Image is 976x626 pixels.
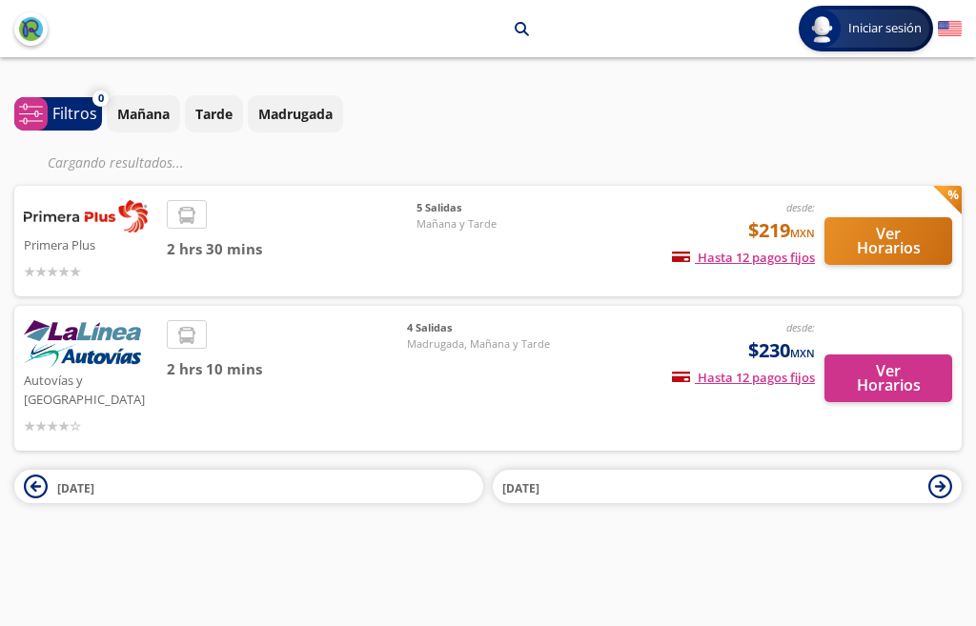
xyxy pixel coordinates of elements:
p: Primera Plus [24,232,157,255]
small: MXN [790,226,815,240]
p: [PERSON_NAME] [393,19,500,39]
img: Autovías y La Línea [24,320,141,368]
button: back [14,12,48,46]
button: [DATE] [14,470,483,503]
button: Ver Horarios [824,217,952,265]
button: English [938,17,962,41]
span: Mañana y Tarde [417,216,550,232]
button: [DATE] [493,470,962,503]
p: Autovías y [GEOGRAPHIC_DATA] [24,368,157,409]
span: Madrugada, Mañana y Tarde [407,336,550,353]
p: Tarde [195,104,233,124]
button: Ver Horarios [824,354,952,402]
p: Uruapan [313,19,369,39]
span: Hasta 12 pagos fijos [672,369,815,386]
p: Filtros [52,102,97,125]
span: 5 Salidas [417,200,550,216]
button: Madrugada [248,95,343,132]
em: desde: [786,200,815,214]
button: 0Filtros [14,97,102,131]
span: Iniciar sesión [841,19,929,38]
em: desde: [786,320,815,334]
button: Tarde [185,95,243,132]
span: 2 hrs 10 mins [167,358,407,380]
p: Mañana [117,104,170,124]
span: $219 [748,216,815,245]
span: Hasta 12 pagos fijos [672,249,815,266]
span: $230 [748,336,815,365]
button: Mañana [107,95,180,132]
p: Madrugada [258,104,333,124]
span: 0 [98,91,104,107]
span: 4 Salidas [407,320,550,336]
small: MXN [790,346,815,360]
img: Primera Plus [24,200,148,232]
span: [DATE] [502,480,539,496]
span: [DATE] [57,480,94,496]
em: Cargando resultados ... [48,153,184,172]
span: 2 hrs 30 mins [167,238,417,260]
